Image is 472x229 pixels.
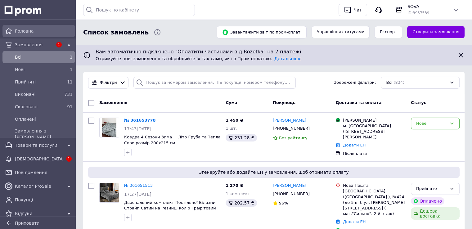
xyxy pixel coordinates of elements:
span: Збережені фільтри: [334,80,376,86]
div: 202.57 ₴ [226,199,257,207]
span: 91 [67,104,73,109]
button: Експорт [375,26,402,38]
div: 231.28 ₴ [226,134,257,141]
input: Пошук по кабінету [83,4,195,16]
span: Замовлення з [PERSON_NAME] [15,128,73,140]
span: Всі [386,80,392,86]
span: Згенеруйте або додайте ЕН у замовлення, щоб отримати оплату [91,169,457,175]
span: 17:27[DATE] [124,192,151,197]
a: Детальніше [274,56,302,61]
span: Покупець [273,100,295,105]
a: Ковдра 4 Сезони Зима + Літо Груба та Тепла Євро розмір 200x215 см [124,135,221,145]
div: Прийнято [416,186,447,192]
span: Нові [15,66,60,73]
span: Товари та послуги [15,142,63,148]
span: Замовлення [15,42,53,48]
a: [PERSON_NAME] [273,118,306,123]
span: Головна [15,28,73,34]
button: Чат [339,4,367,16]
span: Повідомлення [15,169,73,176]
span: Вам автоматично підключено "Оплатити частинами від Rozetka" на 2 платежі. [96,48,452,56]
button: Управління статусами [312,26,370,38]
span: Виконані [15,91,60,97]
span: 1 [66,156,72,162]
span: Список замовлень [83,28,149,37]
span: Каталог ProSale [15,183,63,189]
img: Фото товару [100,183,119,202]
div: [PHONE_NUMBER] [272,190,311,198]
span: ID: 3957539 [407,11,429,15]
span: Оплачені [15,116,73,122]
a: [PERSON_NAME] [273,183,306,189]
span: 1 270 ₴ [226,183,243,188]
span: 96% [279,201,288,205]
span: [DEMOGRAPHIC_DATA] [15,156,63,162]
a: Фото товару [99,118,119,137]
span: Доставка та оплата [335,100,381,105]
span: Статус [411,100,426,105]
span: Отримуйте нові замовлення та обробляйте їх так само, як і з Пром-оплатою. [96,56,302,61]
a: Створити замовлення [407,26,465,38]
div: Післяплата [343,151,406,156]
a: № 361653778 [124,118,156,123]
span: Замовлення [99,100,127,105]
div: Оплачено [411,197,444,205]
span: 1 [70,55,73,60]
span: Всi [15,54,60,60]
span: Cума [226,100,237,105]
button: Завантажити звіт по пром-оплаті [217,26,307,38]
input: Пошук за номером замовлення, ПІБ покупця, номером телефону, Email, номером накладної [133,77,296,89]
div: Нова Пошта [343,183,406,188]
a: Додати ЕН [343,219,366,224]
div: [PERSON_NAME] [343,118,406,123]
span: 1 450 ₴ [226,118,243,123]
span: Без рейтингу [279,136,308,140]
span: 731 [64,92,73,97]
span: 1 [56,42,62,47]
span: SOVA [407,3,447,10]
a: Двоспальний комплект Постільної Білизни Страйп Сатин на Резинці колір Графітовий розмір 160х200х2... [124,200,216,222]
span: Покупці [15,197,73,203]
div: Дешева доставка [411,207,460,220]
span: (834) [393,80,404,85]
span: 1 [70,67,73,72]
span: Фільтри [100,80,117,86]
a: Фото товару [99,183,119,203]
a: Додати ЕН [343,143,366,147]
div: [GEOGRAPHIC_DATA] ([GEOGRAPHIC_DATA].), №424 (до 5 кг): ул. [PERSON_NAME][STREET_ADDRESS] ( маг."... [343,188,406,217]
span: 17:43[DATE] [124,126,151,131]
span: 1 комплект [226,191,250,196]
span: Прийняті [15,79,60,85]
a: № 361651513 [124,183,153,188]
span: 1 шт. [226,126,237,131]
div: Чат [353,5,363,15]
span: Відгуки [15,210,63,217]
span: 11 [67,79,73,84]
div: м. [GEOGRAPHIC_DATA] ([STREET_ADDRESS][PERSON_NAME] [343,123,406,140]
span: Скасовані [15,104,60,110]
div: [PHONE_NUMBER] [272,124,311,132]
img: Фото товару [102,118,117,137]
span: Приховати [15,221,39,226]
div: Нове [416,120,447,127]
